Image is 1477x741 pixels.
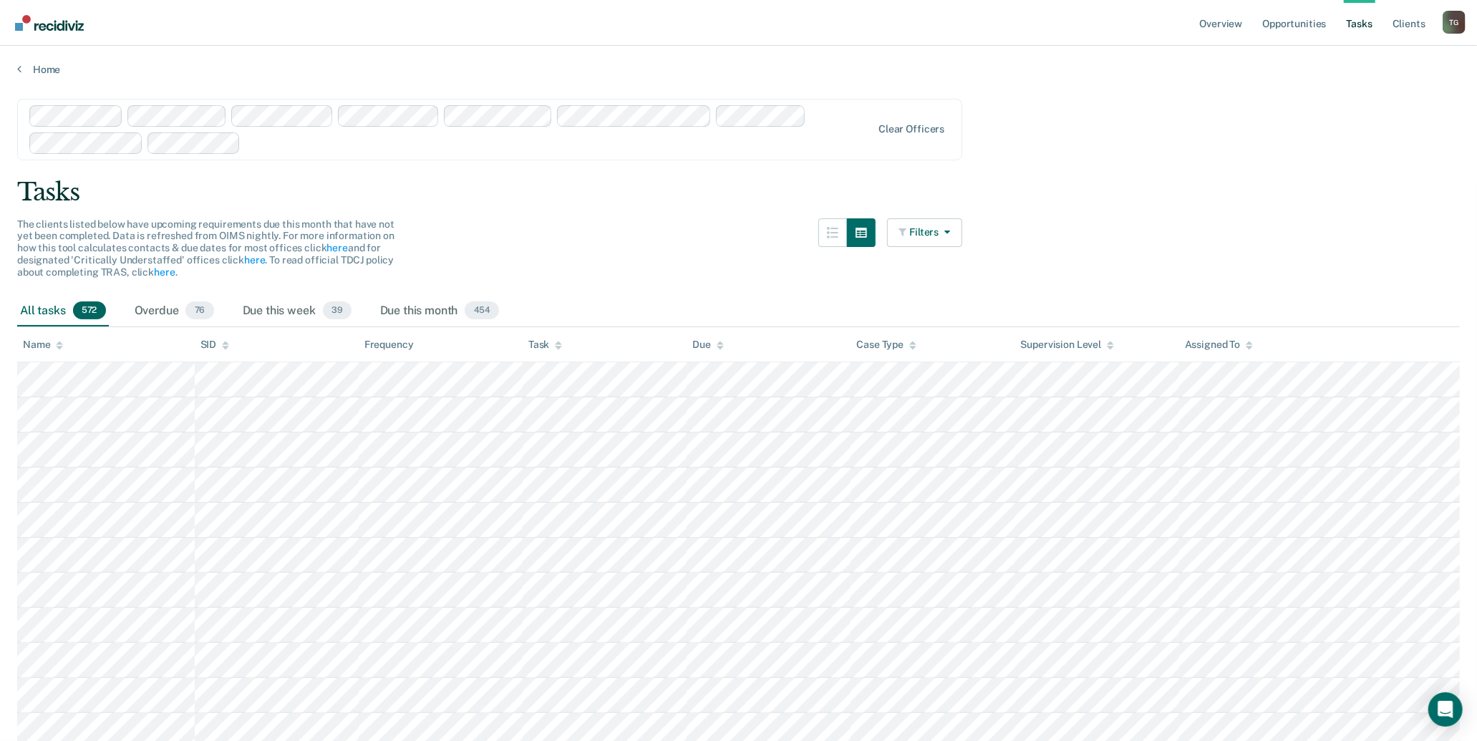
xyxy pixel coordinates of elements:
[465,301,499,320] span: 454
[73,301,106,320] span: 572
[1021,339,1115,351] div: Supervision Level
[1428,692,1463,727] div: Open Intercom Messenger
[326,242,347,253] a: here
[1443,11,1466,34] div: T G
[15,15,84,31] img: Recidiviz
[17,178,1460,207] div: Tasks
[528,339,562,351] div: Task
[377,296,503,327] div: Due this month454
[1185,339,1253,351] div: Assigned To
[23,339,63,351] div: Name
[17,218,394,278] span: The clients listed below have upcoming requirements due this month that have not yet been complet...
[240,296,354,327] div: Due this week39
[132,296,217,327] div: Overdue76
[1443,11,1466,34] button: Profile dropdown button
[878,123,944,135] div: Clear officers
[364,339,414,351] div: Frequency
[17,63,1460,76] a: Home
[244,254,265,266] a: here
[692,339,724,351] div: Due
[856,339,916,351] div: Case Type
[200,339,230,351] div: SID
[185,301,213,320] span: 76
[887,218,963,247] button: Filters
[17,296,109,327] div: All tasks572
[323,301,352,320] span: 39
[154,266,175,278] a: here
